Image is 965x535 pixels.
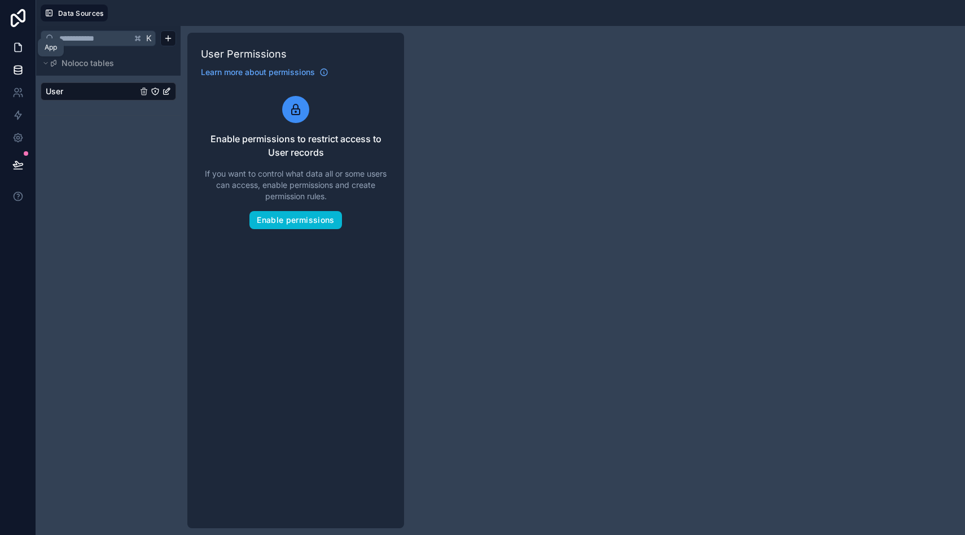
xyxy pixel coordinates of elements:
[201,132,391,159] span: Enable permissions to restrict access to User records
[41,55,169,71] button: Noloco tables
[58,9,104,17] span: Data Sources
[45,43,57,52] div: App
[201,67,328,78] a: Learn more about permissions
[41,82,176,100] div: User
[201,46,391,62] h1: User Permissions
[201,67,315,78] span: Learn more about permissions
[46,86,63,97] span: User
[46,86,137,97] a: User
[62,58,114,69] span: Noloco tables
[249,211,341,229] button: Enable permissions
[41,5,108,21] button: Data Sources
[201,168,391,202] span: If you want to control what data all or some users can access, enable permissions and create perm...
[145,34,153,42] span: K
